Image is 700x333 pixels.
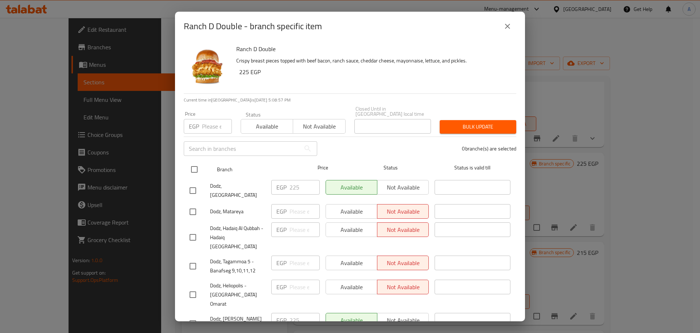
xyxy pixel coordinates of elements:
[184,97,516,103] p: Current time in [GEOGRAPHIC_DATA] is [DATE] 5:08:57 PM
[241,119,293,134] button: Available
[217,165,293,174] span: Branch
[276,259,287,267] p: EGP
[236,56,510,65] p: Crispy breast pieces topped with beef bacon, ranch sauce, cheddar cheese, mayonnaise, lettuce, an...
[236,44,510,54] h6: Ranch D Double
[210,207,265,216] span: Dodz, Matareya
[299,163,347,172] span: Price
[276,225,287,234] p: EGP
[499,18,516,35] button: close
[289,222,320,237] input: Please enter price
[210,257,265,275] span: Dodz, Tagammoa 5 - Banafseg 9,10,11,12
[440,120,516,134] button: Bulk update
[289,204,320,219] input: Please enter price
[276,316,287,325] p: EGP
[184,44,230,91] img: Ranch D Double
[244,121,290,132] span: Available
[239,67,510,77] h6: 225 EGP
[289,256,320,270] input: Please enter price
[210,314,265,333] span: Dodz, [PERSON_NAME] 4 - 5 - 6 - 7
[446,122,510,131] span: Bulk update
[202,119,232,134] input: Please enter price
[353,163,429,172] span: Status
[189,122,199,131] p: EGP
[210,224,265,251] span: Dodz, Hadaiq Al Qubbah - Hadaiq [GEOGRAPHIC_DATA]
[184,20,322,32] h2: Ranch D Double - branch specific item
[435,163,510,172] span: Status is valid till
[289,180,320,195] input: Please enter price
[289,280,320,294] input: Please enter price
[289,313,320,328] input: Please enter price
[210,281,265,309] span: Dodz, Heliopolis - [GEOGRAPHIC_DATA] Omarat
[276,207,287,216] p: EGP
[296,121,342,132] span: Not available
[276,283,287,291] p: EGP
[184,141,300,156] input: Search in branches
[293,119,345,134] button: Not available
[276,183,287,192] p: EGP
[210,181,265,200] span: Dodz, [GEOGRAPHIC_DATA]
[462,145,516,152] p: 0 branche(s) are selected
